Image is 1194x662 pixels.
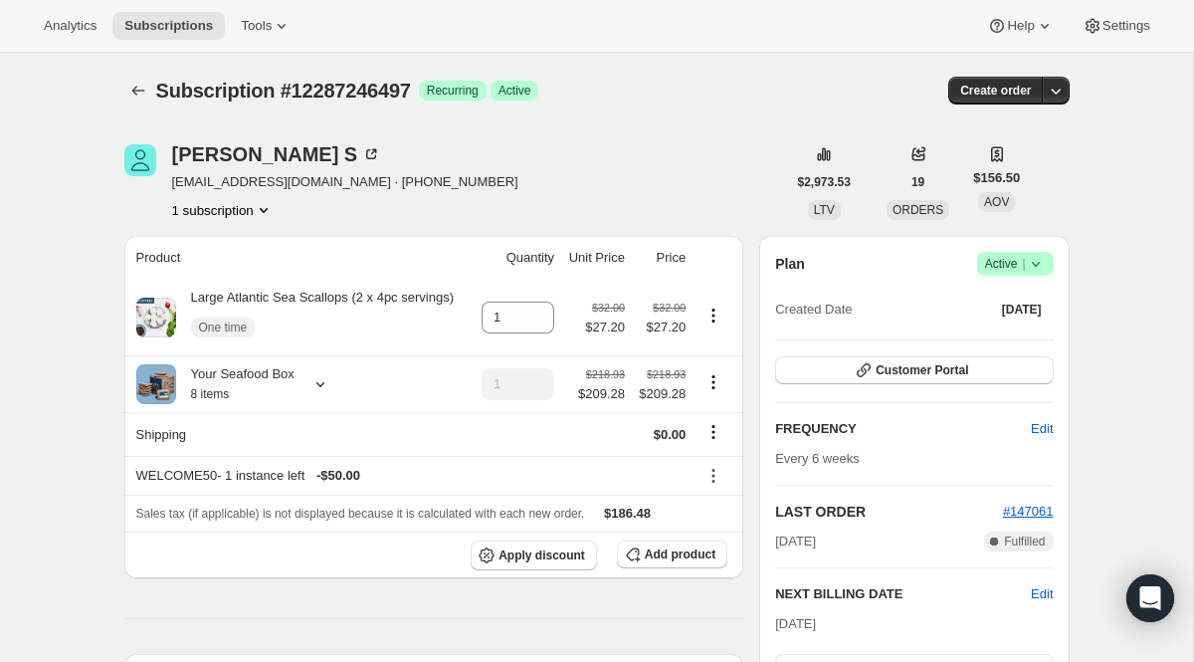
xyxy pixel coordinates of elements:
[775,451,860,466] span: Every 6 weeks
[136,298,176,337] img: product img
[654,427,687,442] span: $0.00
[975,12,1066,40] button: Help
[112,12,225,40] button: Subscriptions
[172,172,518,192] span: [EMAIL_ADDRESS][DOMAIN_NAME] · [PHONE_NUMBER]
[191,387,230,401] small: 8 items
[176,364,295,404] div: Your Seafood Box
[814,203,835,217] span: LTV
[176,288,454,347] div: Large Atlantic Sea Scallops (2 x 4pc servings)
[1019,413,1065,445] button: Edit
[631,236,692,280] th: Price
[124,144,156,176] span: Henry S
[647,368,686,380] small: $218.93
[697,421,729,443] button: Shipping actions
[604,506,651,521] span: $186.48
[473,236,560,280] th: Quantity
[124,77,152,105] button: Subscriptions
[775,532,816,552] span: [DATE]
[984,195,1009,209] span: AOV
[893,203,943,217] span: ORDERS
[1007,18,1034,34] span: Help
[172,200,274,220] button: Product actions
[156,80,411,102] span: Subscription #12287246497
[136,466,687,486] div: WELCOME50 - 1 instance left
[124,236,473,280] th: Product
[775,419,1031,439] h2: FREQUENCY
[637,318,686,337] span: $27.20
[585,318,625,337] span: $27.20
[775,616,816,631] span: [DATE]
[229,12,303,40] button: Tools
[427,83,479,99] span: Recurring
[1002,302,1042,318] span: [DATE]
[32,12,108,40] button: Analytics
[653,302,686,314] small: $32.00
[172,144,382,164] div: [PERSON_NAME] S
[586,368,625,380] small: $218.93
[775,584,1031,604] h2: NEXT BILLING DATE
[560,236,631,280] th: Unit Price
[44,18,97,34] span: Analytics
[1071,12,1162,40] button: Settings
[911,174,924,190] span: 19
[124,412,473,456] th: Shipping
[1126,574,1174,622] div: Open Intercom Messenger
[1102,18,1150,34] span: Settings
[786,168,863,196] button: $2,973.53
[1003,504,1054,519] a: #147061
[960,83,1031,99] span: Create order
[617,541,727,568] button: Add product
[798,174,851,190] span: $2,973.53
[985,254,1046,274] span: Active
[948,77,1043,105] button: Create order
[136,364,176,404] img: product img
[471,541,597,570] button: Apply discount
[775,300,852,320] span: Created Date
[1031,584,1053,604] button: Edit
[775,356,1053,384] button: Customer Portal
[136,507,585,521] span: Sales tax (if applicable) is not displayed because it is calculated with each new order.
[1031,419,1053,439] span: Edit
[973,168,1020,188] span: $156.50
[697,305,729,327] button: Product actions
[697,371,729,393] button: Product actions
[1003,502,1054,522] button: #147061
[645,547,715,562] span: Add product
[498,83,531,99] span: Active
[316,466,360,486] span: - $50.00
[199,320,248,335] span: One time
[1004,534,1045,550] span: Fulfilled
[592,302,625,314] small: $32.00
[578,384,625,404] span: $209.28
[775,254,805,274] h2: Plan
[990,296,1054,324] button: [DATE]
[876,362,968,378] span: Customer Portal
[1022,256,1025,272] span: |
[241,18,272,34] span: Tools
[899,168,936,196] button: 19
[775,502,1003,522] h2: LAST ORDER
[498,548,585,563] span: Apply discount
[124,18,213,34] span: Subscriptions
[637,384,686,404] span: $209.28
